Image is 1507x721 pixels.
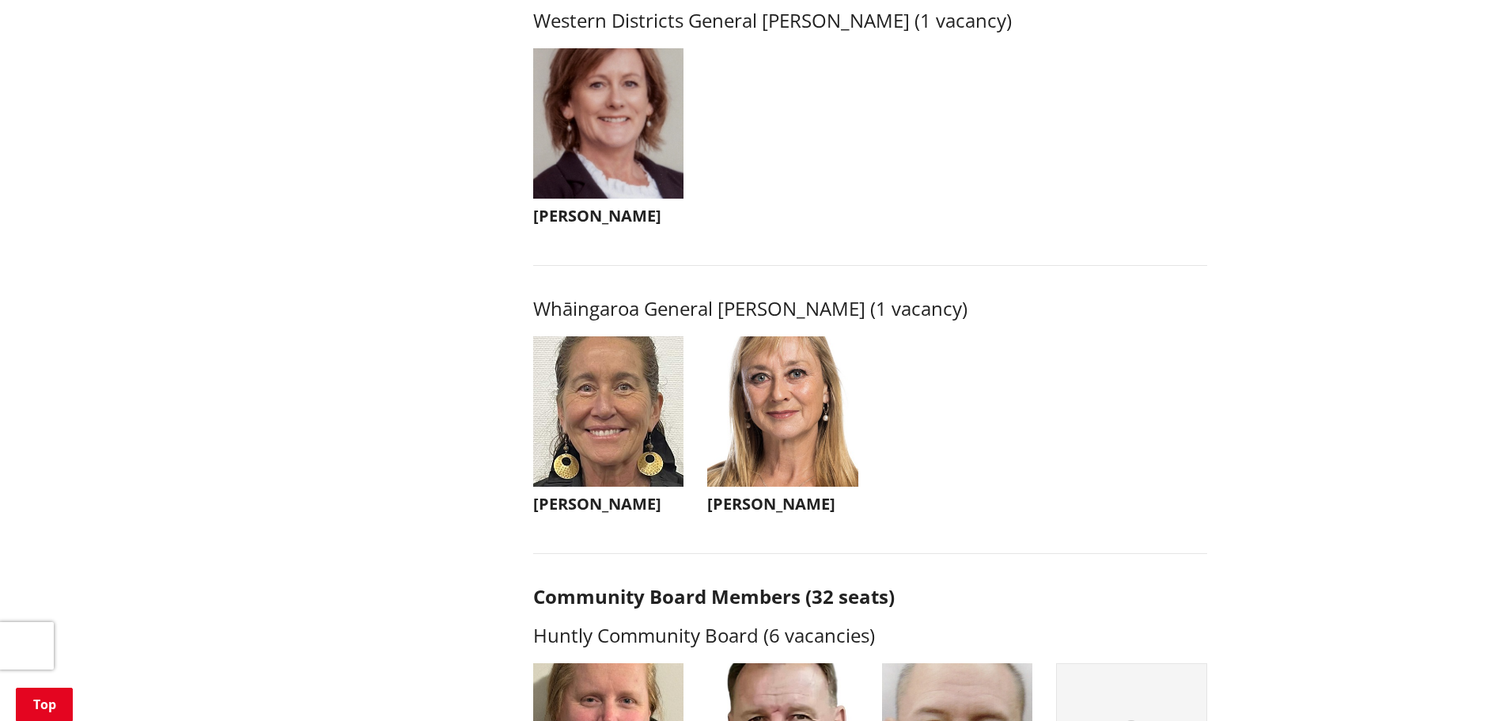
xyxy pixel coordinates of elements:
[533,9,1207,32] h3: Western Districts General [PERSON_NAME] (1 vacancy)
[707,495,858,514] h3: [PERSON_NAME]
[533,48,684,234] button: [PERSON_NAME]
[533,336,684,522] button: [PERSON_NAME]
[533,336,684,488] img: WO-W-WH__THOMSON_L__QGsNW
[533,298,1207,321] h3: Whāingaroa General [PERSON_NAME] (1 vacancy)
[16,688,73,721] a: Top
[1434,655,1491,712] iframe: Messenger Launcher
[533,624,1207,647] h3: Huntly Community Board (6 vacancies)
[707,336,858,522] button: [PERSON_NAME]
[707,336,858,488] img: WO-W-WH__LABOYRIE_N__XTjB5
[533,48,684,199] img: WO-W-WD__EYRE_C__6piwf
[533,583,895,609] strong: Community Board Members (32 seats)
[533,207,684,226] h3: [PERSON_NAME]
[533,495,684,514] h3: [PERSON_NAME]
